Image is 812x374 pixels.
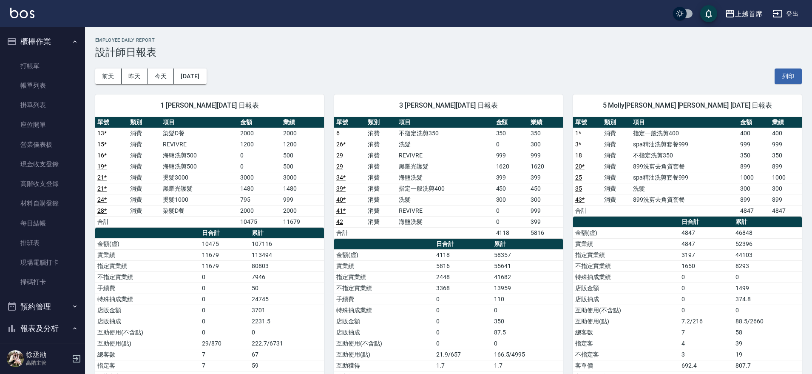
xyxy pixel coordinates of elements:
td: 0 [238,161,281,172]
td: 999 [528,205,563,216]
button: save [700,5,717,22]
td: 1620 [528,161,563,172]
td: 消費 [366,128,397,139]
td: 21.9/657 [434,349,491,360]
td: 0 [200,294,250,305]
td: 互助使用(點) [573,316,679,327]
td: 1000 [738,172,770,183]
td: spa精油洗剪套餐999 [631,139,738,150]
td: 0 [200,316,250,327]
td: 1620 [494,161,528,172]
td: 400 [770,128,802,139]
td: 海鹽洗髮 [397,216,494,227]
a: 掛單列表 [3,95,82,115]
td: 52396 [733,238,802,249]
td: 795 [238,194,281,205]
th: 單號 [573,117,602,128]
td: REVIVRE [161,139,238,150]
a: 25 [575,174,582,181]
button: 預約管理 [3,296,82,318]
td: 消費 [366,161,397,172]
td: 500 [281,161,324,172]
td: 指定實業績 [334,271,434,283]
td: 80803 [250,260,324,271]
td: 899 [770,194,802,205]
table: a dense table [95,117,324,228]
td: 互助使用(不含點) [334,338,434,349]
td: 899 [738,194,770,205]
td: 消費 [128,183,161,194]
td: 0 [238,150,281,161]
td: 消費 [128,128,161,139]
td: 指定實業績 [573,249,679,260]
td: 0 [733,271,802,283]
td: 11679 [200,260,250,271]
td: 不指定實業績 [95,271,200,283]
td: 3000 [281,172,324,183]
th: 項目 [397,117,494,128]
td: 消費 [128,139,161,150]
button: 前天 [95,69,122,84]
img: Person [7,350,24,367]
td: 0 [200,327,250,338]
td: 999 [770,139,802,150]
td: 指定一般洗剪400 [631,128,738,139]
td: 350 [528,128,563,139]
td: 350 [738,150,770,161]
th: 累計 [733,217,802,228]
td: 300 [528,194,563,205]
td: 染髮D餐 [161,128,238,139]
td: 黑耀光護髮 [161,183,238,194]
th: 項目 [631,117,738,128]
td: 消費 [366,183,397,194]
td: 不指定實業績 [573,260,679,271]
td: 消費 [128,150,161,161]
td: 222.7/6731 [250,338,324,349]
span: 5 Molly[PERSON_NAME] [PERSON_NAME] [DATE] 日報表 [583,101,792,110]
div: 上越首席 [735,9,762,19]
td: 7 [200,349,250,360]
td: 999 [738,139,770,150]
td: 11679 [281,216,324,227]
a: 35 [575,185,582,192]
td: 實業績 [95,249,200,260]
td: REVIVRE [397,205,494,216]
td: 59 [250,360,324,371]
td: 3368 [434,283,491,294]
td: 300 [528,139,563,150]
td: 客單價 [573,360,679,371]
a: 18 [575,152,582,159]
a: 42 [336,218,343,225]
td: 0 [679,271,733,283]
td: 350 [492,316,563,327]
td: 實業績 [573,238,679,249]
table: a dense table [334,117,563,239]
td: 互助使用(不含點) [95,327,200,338]
button: 列印 [775,69,802,84]
td: 店販抽成 [334,327,434,338]
a: 現場電腦打卡 [3,253,82,272]
td: 999 [528,150,563,161]
td: 消費 [602,128,631,139]
th: 項目 [161,117,238,128]
td: 0 [733,305,802,316]
td: 113494 [250,249,324,260]
td: 店販抽成 [95,316,200,327]
th: 單號 [95,117,128,128]
td: 3701 [250,305,324,316]
button: [DATE] [174,69,206,84]
td: 指定客 [573,338,679,349]
td: 金額(虛) [95,238,200,249]
td: 2000 [238,128,281,139]
td: 2000 [238,205,281,216]
td: 807.7 [733,360,802,371]
td: 1499 [733,283,802,294]
td: 不指定洗剪350 [631,150,738,161]
td: 999 [281,194,324,205]
td: 0 [434,305,491,316]
td: 7.2/216 [679,316,733,327]
td: 特殊抽成業績 [334,305,434,316]
td: 300 [738,183,770,194]
td: 合計 [573,205,602,216]
h3: 設計師日報表 [95,46,802,58]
